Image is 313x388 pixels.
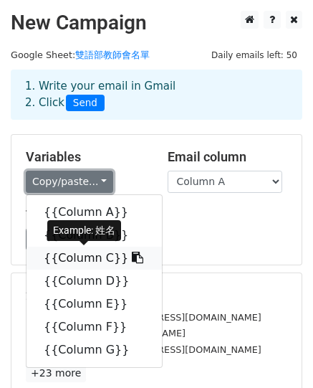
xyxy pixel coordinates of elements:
[27,201,162,224] a: {{Column A}}
[26,149,146,165] h5: Variables
[26,312,261,323] small: [PERSON_NAME][EMAIL_ADDRESS][DOMAIN_NAME]
[27,224,162,247] a: {{Column B}}
[75,49,150,60] a: 雙語部教師會名單
[168,149,288,165] h5: Email column
[206,49,302,60] a: Daily emails left: 50
[11,49,150,60] small: Google Sheet:
[11,11,302,35] h2: New Campaign
[241,319,313,388] div: 聊天小工具
[27,247,162,270] a: {{Column C}}
[241,319,313,388] iframe: Chat Widget
[206,47,302,63] span: Daily emails left: 50
[27,316,162,339] a: {{Column F}}
[26,328,186,339] small: [EMAIL_ADDRESS][DOMAIN_NAME]
[66,95,105,112] span: Send
[26,364,86,382] a: +23 more
[27,339,162,361] a: {{Column G}}
[47,220,121,241] div: Example: 姓名
[26,171,113,193] a: Copy/paste...
[14,78,299,111] div: 1. Write your email in Gmail 2. Click
[27,270,162,293] a: {{Column D}}
[27,293,162,316] a: {{Column E}}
